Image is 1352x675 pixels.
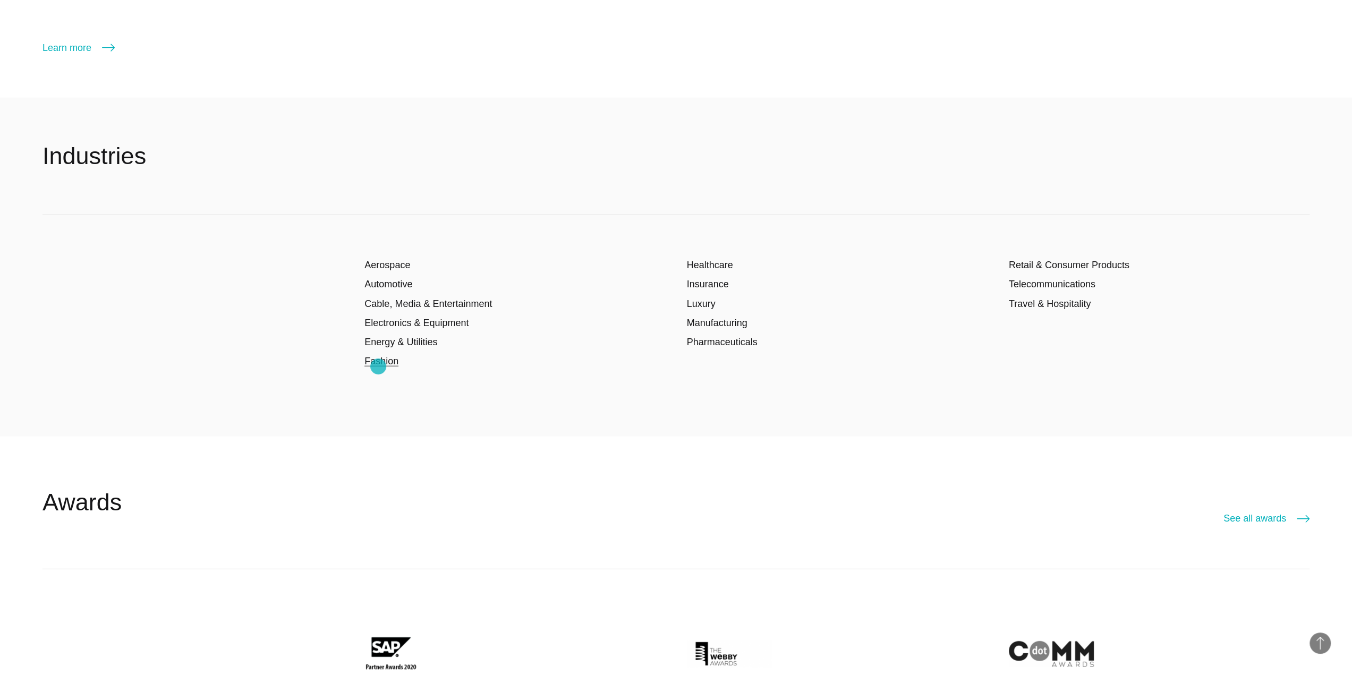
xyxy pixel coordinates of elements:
[364,260,410,270] a: Aerospace
[364,298,492,309] a: Cable, Media & Entertainment
[1223,511,1310,526] a: See all awards
[687,298,716,309] a: Luxury
[42,140,146,172] h2: Industries
[687,318,747,328] a: Manufacturing
[687,337,758,347] a: Pharmaceuticals
[364,337,437,347] a: Energy & Utilities
[42,486,122,518] h2: Awards
[1009,298,1091,309] a: Travel & Hospitality
[364,356,398,366] a: Fashion
[364,279,412,289] a: Automotive
[42,40,115,55] a: Learn more
[687,279,729,289] a: Insurance
[1310,633,1331,654] button: Back to Top
[1009,260,1129,270] a: Retail & Consumer Products
[687,260,733,270] a: Healthcare
[1009,279,1095,289] a: Telecommunications
[364,318,469,328] a: Electronics & Equipment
